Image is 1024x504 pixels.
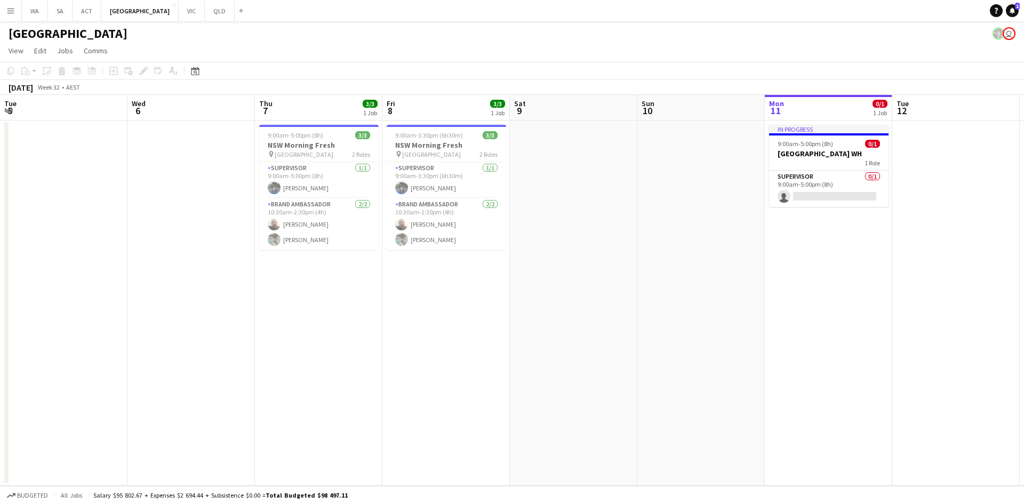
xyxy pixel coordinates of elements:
[205,1,235,21] button: QLD
[93,491,348,499] div: Salary $95 802.67 + Expenses $2 694.44 + Subsistence $0.00 =
[79,44,112,58] a: Comms
[387,140,506,150] h3: NSW Morning Fresh
[491,109,505,117] div: 1 Job
[387,198,506,250] app-card-role: Brand Ambassador2/210:30am-2:30pm (4h)[PERSON_NAME][PERSON_NAME]
[387,162,506,198] app-card-role: Supervisor1/19:00am-3:30pm (6h30m)[PERSON_NAME]
[275,150,333,158] span: [GEOGRAPHIC_DATA]
[259,99,273,108] span: Thu
[259,140,379,150] h3: NSW Morning Fresh
[259,162,379,198] app-card-role: Supervisor1/19:00am-5:00pm (8h)[PERSON_NAME]
[22,1,48,21] button: WA
[865,159,880,167] span: 1 Role
[769,125,889,207] app-job-card: In progress9:00am-5:00pm (8h)0/1[GEOGRAPHIC_DATA] WH1 RoleSupervisor0/19:00am-5:00pm (8h)
[53,44,77,58] a: Jobs
[387,125,506,250] app-job-card: 9:00am-3:30pm (6h30m)3/3NSW Morning Fresh [GEOGRAPHIC_DATA]2 RolesSupervisor1/19:00am-3:30pm (6h3...
[769,125,889,133] div: In progress
[642,99,654,108] span: Sun
[778,140,833,148] span: 9:00am-5:00pm (8h)
[385,105,395,117] span: 8
[769,149,889,158] h3: [GEOGRAPHIC_DATA] WH
[17,492,48,499] span: Budgeted
[992,27,1005,40] app-user-avatar: Mauricio Torres Barquet
[1006,4,1019,17] a: 1
[865,140,880,148] span: 0/1
[4,99,17,108] span: Tue
[259,198,379,250] app-card-role: Brand Ambassador2/210:30am-2:30pm (4h)[PERSON_NAME][PERSON_NAME]
[5,490,50,501] button: Budgeted
[352,150,370,158] span: 2 Roles
[35,83,62,91] span: Week 32
[258,105,273,117] span: 7
[48,1,73,21] button: SA
[640,105,654,117] span: 10
[363,109,377,117] div: 1 Job
[395,131,463,139] span: 9:00am-3:30pm (6h30m)
[9,46,23,55] span: View
[513,105,526,117] span: 9
[514,99,526,108] span: Sat
[479,150,498,158] span: 2 Roles
[402,150,461,158] span: [GEOGRAPHIC_DATA]
[132,99,146,108] span: Wed
[363,100,378,108] span: 3/3
[873,100,887,108] span: 0/1
[259,125,379,250] app-job-card: 9:00am-5:00pm (8h)3/3NSW Morning Fresh [GEOGRAPHIC_DATA]2 RolesSupervisor1/19:00am-5:00pm (8h)[PE...
[3,105,17,117] span: 5
[1003,27,1015,40] app-user-avatar: Declan Murray
[355,131,370,139] span: 3/3
[9,26,127,42] h1: [GEOGRAPHIC_DATA]
[897,99,909,108] span: Tue
[769,99,784,108] span: Mon
[1015,3,1020,10] span: 1
[101,1,179,21] button: [GEOGRAPHIC_DATA]
[34,46,46,55] span: Edit
[4,44,28,58] a: View
[873,109,887,117] div: 1 Job
[66,83,80,91] div: AEST
[59,491,84,499] span: All jobs
[483,131,498,139] span: 3/3
[30,44,51,58] a: Edit
[268,131,323,139] span: 9:00am-5:00pm (8h)
[490,100,505,108] span: 3/3
[266,491,348,499] span: Total Budgeted $98 497.11
[130,105,146,117] span: 6
[57,46,73,55] span: Jobs
[84,46,108,55] span: Comms
[767,105,784,117] span: 11
[387,99,395,108] span: Fri
[73,1,101,21] button: ACT
[9,82,33,93] div: [DATE]
[769,171,889,207] app-card-role: Supervisor0/19:00am-5:00pm (8h)
[895,105,909,117] span: 12
[179,1,205,21] button: VIC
